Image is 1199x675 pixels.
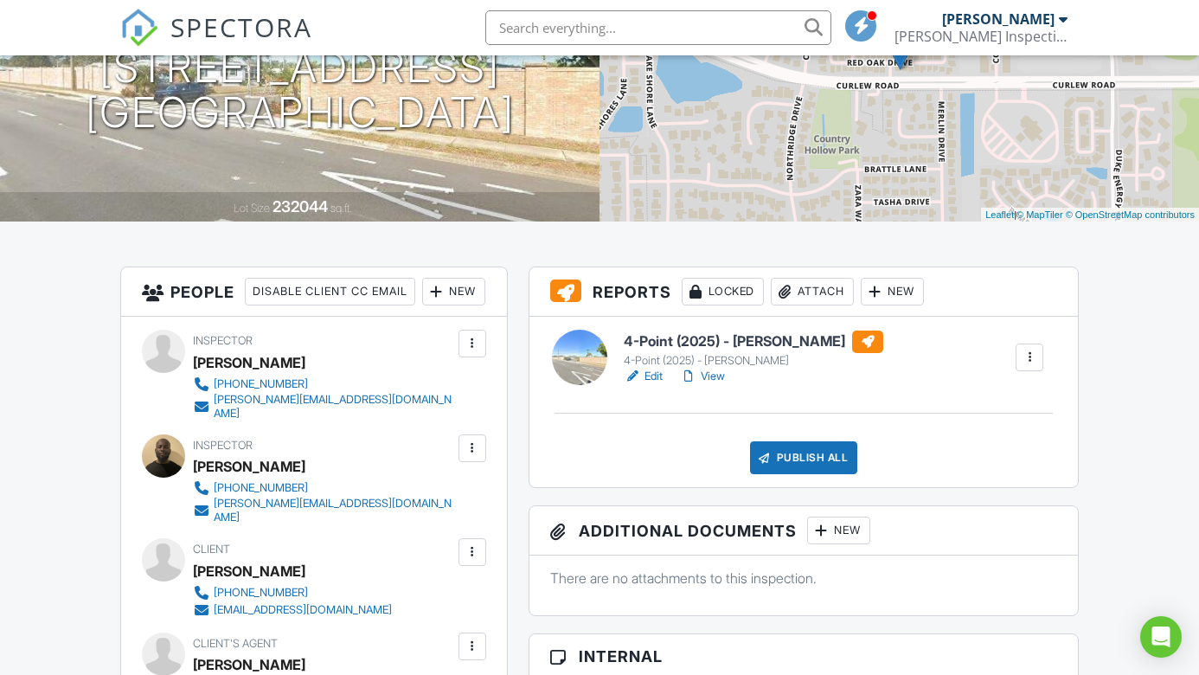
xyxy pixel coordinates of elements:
[214,393,454,421] div: [PERSON_NAME][EMAIL_ADDRESS][DOMAIN_NAME]
[193,543,230,556] span: Client
[193,453,305,479] div: [PERSON_NAME]
[422,278,485,305] div: New
[193,637,278,650] span: Client's Agent
[120,9,158,47] img: The Best Home Inspection Software - Spectora
[170,9,312,45] span: SPECTORA
[807,517,870,544] div: New
[680,368,725,385] a: View
[214,481,308,495] div: [PHONE_NUMBER]
[682,278,764,305] div: Locked
[193,393,454,421] a: [PERSON_NAME][EMAIL_ADDRESS][DOMAIN_NAME]
[193,584,392,601] a: [PHONE_NUMBER]
[214,497,454,524] div: [PERSON_NAME][EMAIL_ADDRESS][DOMAIN_NAME]
[193,376,454,393] a: [PHONE_NUMBER]
[485,10,831,45] input: Search everything...
[193,334,253,347] span: Inspector
[193,350,305,376] div: [PERSON_NAME]
[1016,209,1063,220] a: © MapTiler
[942,10,1055,28] div: [PERSON_NAME]
[214,586,308,600] div: [PHONE_NUMBER]
[861,278,924,305] div: New
[985,209,1014,220] a: Leaflet
[624,331,883,353] h6: 4-Point (2025) - [PERSON_NAME]
[272,197,328,215] div: 232044
[771,278,854,305] div: Attach
[1140,616,1182,658] div: Open Intercom Messenger
[214,377,308,391] div: [PHONE_NUMBER]
[981,208,1199,222] div: |
[193,479,454,497] a: [PHONE_NUMBER]
[529,267,1079,317] h3: Reports
[624,368,663,385] a: Edit
[214,603,392,617] div: [EMAIL_ADDRESS][DOMAIN_NAME]
[245,278,415,305] div: Disable Client CC Email
[624,331,883,369] a: 4-Point (2025) - [PERSON_NAME] 4-Point (2025) - [PERSON_NAME]
[624,354,883,368] div: 4-Point (2025) - [PERSON_NAME]
[894,28,1068,45] div: Russell Inspections
[750,441,858,474] div: Publish All
[193,497,454,524] a: [PERSON_NAME][EMAIL_ADDRESS][DOMAIN_NAME]
[193,439,253,452] span: Inspector
[234,202,270,215] span: Lot Size
[529,506,1079,556] h3: Additional Documents
[121,267,507,317] h3: People
[86,45,515,137] h1: [STREET_ADDRESS] [GEOGRAPHIC_DATA]
[550,569,1058,588] p: There are no attachments to this inspection.
[193,558,305,584] div: [PERSON_NAME]
[330,202,352,215] span: sq.ft.
[1066,209,1195,220] a: © OpenStreetMap contributors
[120,23,312,60] a: SPECTORA
[193,601,392,619] a: [EMAIL_ADDRESS][DOMAIN_NAME]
